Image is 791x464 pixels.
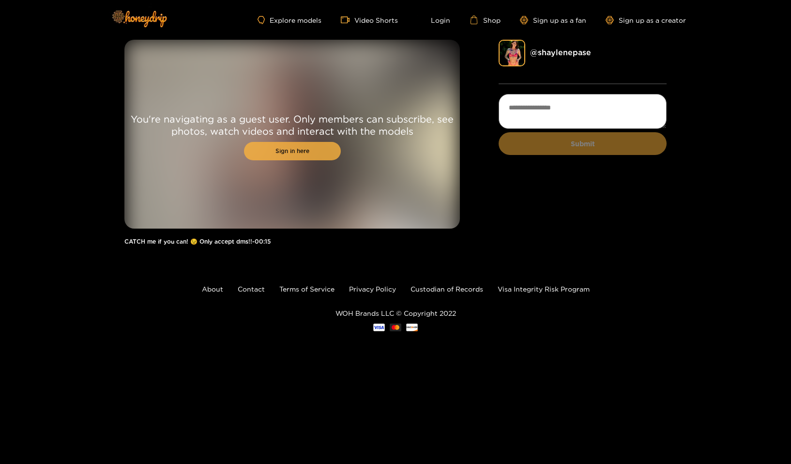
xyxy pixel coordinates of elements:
a: Sign up as a creator [606,16,686,24]
a: Shop [470,15,501,24]
a: @ shaylenepase [530,48,591,57]
a: Terms of Service [279,285,335,293]
a: Custodian of Records [411,285,483,293]
p: You're navigating as a guest user. Only members can subscribe, see photos, watch videos and inter... [124,113,460,137]
button: Submit [499,132,667,155]
a: Explore models [258,16,321,24]
a: About [202,285,223,293]
a: Video Shorts [341,15,398,24]
h1: CATCH me if you can! 😉 Only accept dms!! - 00:15 [124,238,460,245]
a: Login [417,15,450,24]
a: Visa Integrity Risk Program [498,285,590,293]
img: shaylenepase [499,40,525,66]
span: video-camera [341,15,354,24]
a: Privacy Policy [349,285,396,293]
a: Contact [238,285,265,293]
a: Sign up as a fan [520,16,586,24]
a: Sign in here [244,142,341,160]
